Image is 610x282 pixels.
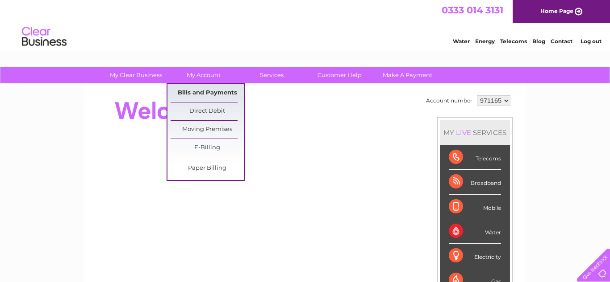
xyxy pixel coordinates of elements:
[442,4,503,16] a: 0333 014 3131
[235,67,309,83] a: Services
[171,159,244,177] a: Paper Billing
[440,120,510,145] div: MY SERVICES
[99,67,173,83] a: My Clear Business
[453,38,470,45] a: Water
[167,67,241,83] a: My Account
[303,67,376,83] a: Customer Help
[449,195,501,219] div: Mobile
[581,38,602,45] a: Log out
[475,38,495,45] a: Energy
[171,139,244,157] a: E-Billing
[454,128,473,137] div: LIVE
[171,121,244,139] a: Moving Premises
[171,84,244,102] a: Bills and Payments
[449,219,501,244] div: Water
[532,38,545,45] a: Blog
[171,102,244,120] a: Direct Debit
[424,93,475,108] td: Account number
[500,38,527,45] a: Telecoms
[449,244,501,268] div: Electricity
[371,67,444,83] a: Make A Payment
[449,145,501,170] div: Telecoms
[551,38,572,45] a: Contact
[95,5,517,43] div: Clear Business is a trading name of Verastar Limited (registered in [GEOGRAPHIC_DATA] No. 3667643...
[449,170,501,194] div: Broadband
[21,23,67,50] img: logo.png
